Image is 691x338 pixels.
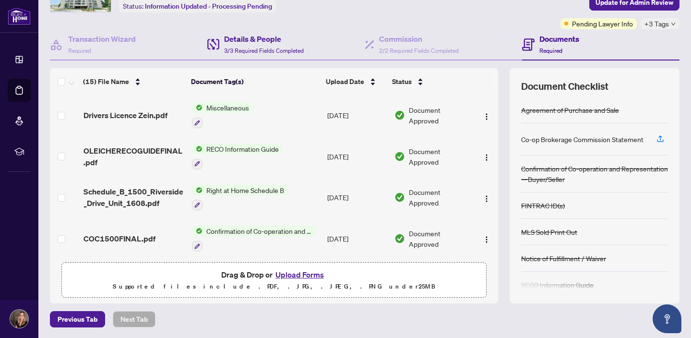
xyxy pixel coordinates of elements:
[113,311,155,327] button: Next Tab
[539,33,579,45] h4: Documents
[521,200,565,211] div: FINTRAC ID(s)
[572,18,633,29] span: Pending Lawyer Info
[379,47,459,54] span: 2/2 Required Fields Completed
[192,144,283,169] button: Status IconRECO Information Guide
[68,47,91,54] span: Required
[83,109,167,121] span: Drivers Licence Zein.pdf
[192,144,203,154] img: Status Icon
[83,145,184,168] span: OLEICHERECOGUIDEFINAL.pdf
[521,80,608,93] span: Document Checklist
[479,190,494,205] button: Logo
[8,7,31,25] img: logo
[644,18,669,29] span: +3 Tags
[10,310,28,328] img: Profile Icon
[68,33,136,45] h4: Transaction Wizard
[192,226,316,252] button: Status IconConfirmation of Co-operation and Representation—Buyer/Seller
[323,136,391,177] td: [DATE]
[224,33,304,45] h4: Details & People
[521,134,643,145] div: Co-op Brokerage Commission Statement
[83,233,155,244] span: COC1500FINAL.pdf
[203,102,253,113] span: Miscellaneous
[479,108,494,123] button: Logo
[83,76,129,87] span: (15) File Name
[192,185,288,211] button: Status IconRight at Home Schedule B
[409,146,471,167] span: Document Approved
[323,95,391,136] td: [DATE]
[187,68,322,95] th: Document Tag(s)
[79,68,187,95] th: (15) File Name
[409,105,471,126] span: Document Approved
[483,236,490,243] img: Logo
[394,151,405,162] img: Document Status
[409,187,471,208] span: Document Approved
[479,231,494,246] button: Logo
[224,47,304,54] span: 3/3 Required Fields Completed
[203,144,283,154] span: RECO Information Guide
[392,76,412,87] span: Status
[521,227,577,237] div: MLS Sold Print Out
[322,68,389,95] th: Upload Date
[521,105,619,115] div: Agreement of Purchase and Sale
[273,268,327,281] button: Upload Forms
[394,110,405,121] img: Document Status
[394,233,405,244] img: Document Status
[323,218,391,259] td: [DATE]
[653,304,681,333] button: Open asap
[68,281,480,292] p: Supported files include .PDF, .JPG, .JPEG, .PNG under 25 MB
[221,268,327,281] span: Drag & Drop or
[192,226,203,236] img: Status Icon
[203,226,316,236] span: Confirmation of Co-operation and Representation—Buyer/Seller
[483,195,490,203] img: Logo
[192,102,203,113] img: Status Icon
[83,186,184,209] span: Schedule_B_1500_Riverside_Drive_Unit_1608.pdf
[521,163,668,184] div: Confirmation of Co-operation and Representation—Buyer/Seller
[539,47,562,54] span: Required
[388,68,472,95] th: Status
[326,76,364,87] span: Upload Date
[192,102,253,128] button: Status IconMiscellaneous
[394,192,405,203] img: Document Status
[192,185,203,195] img: Status Icon
[50,311,105,327] button: Previous Tab
[379,33,459,45] h4: Commission
[521,253,606,264] div: Notice of Fulfillment / Waiver
[58,312,97,327] span: Previous Tab
[409,228,471,249] span: Document Approved
[323,177,391,218] td: [DATE]
[483,154,490,161] img: Logo
[671,22,676,26] span: down
[62,263,486,298] span: Drag & Drop orUpload FormsSupported files include .PDF, .JPG, .JPEG, .PNG under25MB
[145,2,272,11] span: Information Updated - Processing Pending
[203,185,288,195] span: Right at Home Schedule B
[479,149,494,164] button: Logo
[483,113,490,121] img: Logo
